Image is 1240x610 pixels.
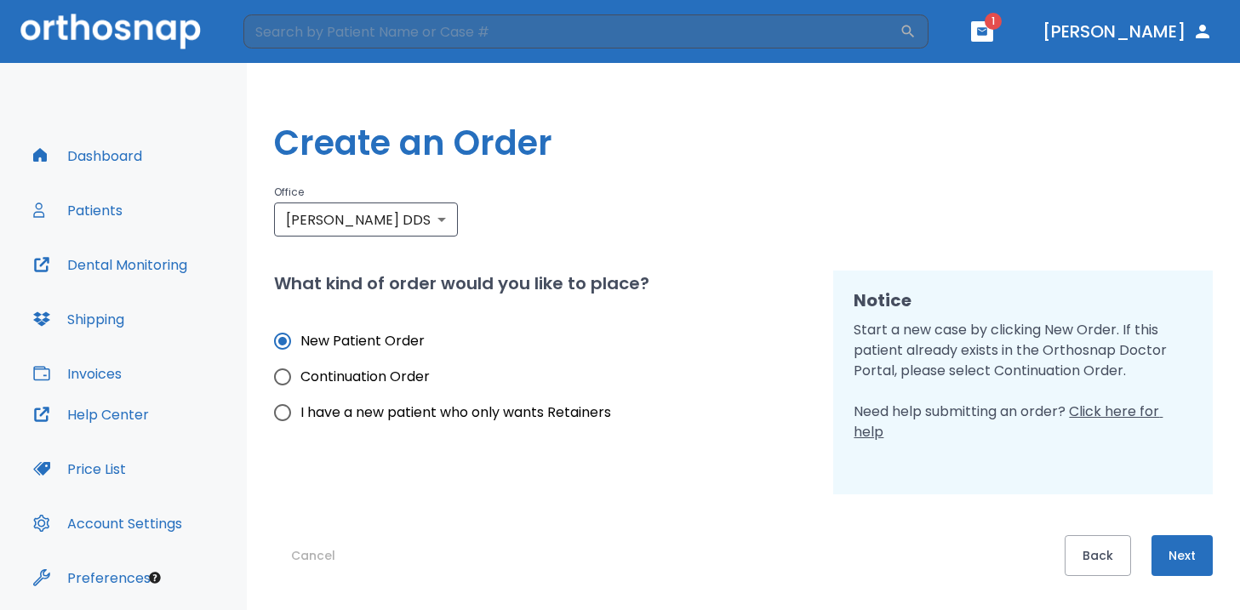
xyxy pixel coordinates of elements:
[274,202,458,237] div: [PERSON_NAME] DDS
[854,288,1192,313] h2: Notice
[23,557,161,598] button: Preferences
[23,448,136,489] button: Price List
[274,182,458,202] p: Office
[1151,535,1213,576] button: Next
[23,135,152,176] button: Dashboard
[23,394,159,435] button: Help Center
[23,299,134,339] button: Shipping
[23,503,192,544] button: Account Settings
[300,367,430,387] span: Continuation Order
[243,14,900,48] input: Search by Patient Name or Case #
[274,271,649,296] h2: What kind of order would you like to place?
[274,535,352,576] button: Cancel
[854,320,1192,442] p: Start a new case by clicking New Order. If this patient already exists in the Orthosnap Doctor Po...
[20,14,201,48] img: Orthosnap
[23,244,197,285] button: Dental Monitoring
[23,353,132,394] button: Invoices
[1065,535,1131,576] button: Back
[23,190,133,231] button: Patients
[985,13,1002,30] span: 1
[300,331,425,351] span: New Patient Order
[1036,16,1220,47] button: [PERSON_NAME]
[274,117,1213,168] h1: Create an Order
[300,402,611,423] span: I have a new patient who only wants Retainers
[147,570,163,585] div: Tooltip anchor
[854,402,1163,442] span: Click here for help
